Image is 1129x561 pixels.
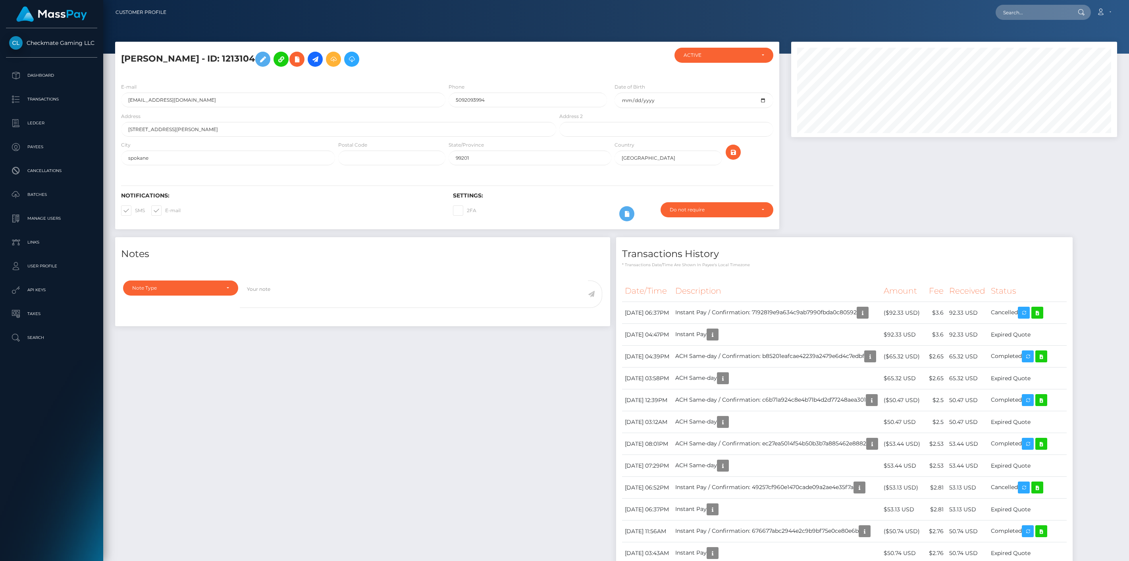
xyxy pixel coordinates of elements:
td: $3.6 [926,302,946,324]
label: Address [121,113,141,120]
td: ($92.33 USD) [881,302,926,324]
td: ($53.13 USD) [881,477,926,499]
td: $2.5 [926,389,946,411]
a: Manage Users [6,209,97,228]
th: Status [988,280,1067,302]
td: [DATE] 03:12AM [622,411,672,433]
td: ($65.32 USD) [881,346,926,368]
p: API Keys [9,284,94,296]
td: ($53.44 USD) [881,433,926,455]
label: State/Province [449,141,484,149]
span: Checkmate Gaming LLC [6,39,97,46]
a: Links [6,232,97,252]
td: Instant Pay [672,499,881,520]
label: Country [615,141,634,149]
td: Completed [988,520,1067,542]
td: $92.33 USD [881,324,926,346]
h6: Settings: [453,192,773,199]
td: ACH Same-day [672,455,881,477]
a: Dashboard [6,66,97,85]
td: [DATE] 03:58PM [622,368,672,389]
td: $50.47 USD [881,411,926,433]
td: 53.44 USD [946,433,988,455]
p: Search [9,332,94,344]
td: $2.81 [926,499,946,520]
td: ($50.74 USD) [881,520,926,542]
td: 65.32 USD [946,368,988,389]
td: ($50.47 USD) [881,389,926,411]
p: User Profile [9,260,94,272]
p: * Transactions date/time are shown in payee's local timezone [622,262,1067,268]
label: Phone [449,83,464,91]
td: Completed [988,346,1067,368]
td: Expired Quote [988,411,1067,433]
td: [DATE] 07:29PM [622,455,672,477]
h4: Notes [121,247,604,261]
a: Batches [6,185,97,205]
h5: [PERSON_NAME] - ID: 1213104 [121,48,552,71]
td: ACH Same-day [672,368,881,389]
img: MassPay Logo [16,6,87,22]
td: ACH Same-day / Confirmation: ec27ea5014f54b50b3b7a885462e8882 [672,433,881,455]
td: Expired Quote [988,499,1067,520]
p: Transactions [9,93,94,105]
td: Cancelled [988,477,1067,499]
td: [DATE] 12:39PM [622,389,672,411]
td: [DATE] 11:56AM [622,520,672,542]
h6: Notifications: [121,192,441,199]
button: Note Type [123,280,238,296]
td: 53.13 USD [946,499,988,520]
td: $65.32 USD [881,368,926,389]
h4: Transactions History [622,247,1067,261]
a: User Profile [6,256,97,276]
td: ACH Same-day / Confirmation: c6b71a924c8e4b71b4d2d77248aea301 [672,389,881,411]
td: $2.76 [926,520,946,542]
th: Fee [926,280,946,302]
label: 2FA [453,205,476,216]
input: Search... [996,5,1070,20]
p: Links [9,236,94,248]
td: $2.53 [926,455,946,477]
label: Postal Code [338,141,367,149]
div: Do not require [670,207,755,213]
td: 65.32 USD [946,346,988,368]
td: [DATE] 08:01PM [622,433,672,455]
img: Checkmate Gaming LLC [9,36,23,50]
p: Cancellations [9,165,94,177]
button: Do not require [661,202,773,217]
p: Manage Users [9,213,94,224]
td: ACH Same-day / Confirmation: b85201eafcae42239a2479e6d4c7edbf [672,346,881,368]
td: $53.13 USD [881,499,926,520]
td: [DATE] 04:39PM [622,346,672,368]
td: $53.44 USD [881,455,926,477]
td: Cancelled [988,302,1067,324]
td: [DATE] 06:37PM [622,302,672,324]
td: Expired Quote [988,368,1067,389]
a: API Keys [6,280,97,300]
td: [DATE] 04:47PM [622,324,672,346]
td: 53.13 USD [946,477,988,499]
td: 53.44 USD [946,455,988,477]
a: Customer Profile [116,4,166,21]
td: $2.53 [926,433,946,455]
th: Description [672,280,881,302]
td: Instant Pay / Confirmation: 49257cf960e1470cade09a2ae4e35f7a [672,477,881,499]
td: [DATE] 06:52PM [622,477,672,499]
p: Dashboard [9,70,94,81]
a: Taxes [6,304,97,324]
td: $2.5 [926,411,946,433]
label: Address 2 [559,113,583,120]
td: 50.47 USD [946,411,988,433]
label: Date of Birth [615,83,645,91]
td: Instant Pay / Confirmation: 7192819e9a634c9ab7990fbda0c80592 [672,302,881,324]
button: ACTIVE [674,48,773,63]
div: ACTIVE [684,52,755,58]
a: Payees [6,137,97,157]
td: 92.33 USD [946,302,988,324]
td: 50.47 USD [946,389,988,411]
p: Payees [9,141,94,153]
td: Expired Quote [988,324,1067,346]
a: Search [6,328,97,348]
label: E-mail [121,83,137,91]
td: $2.65 [926,346,946,368]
